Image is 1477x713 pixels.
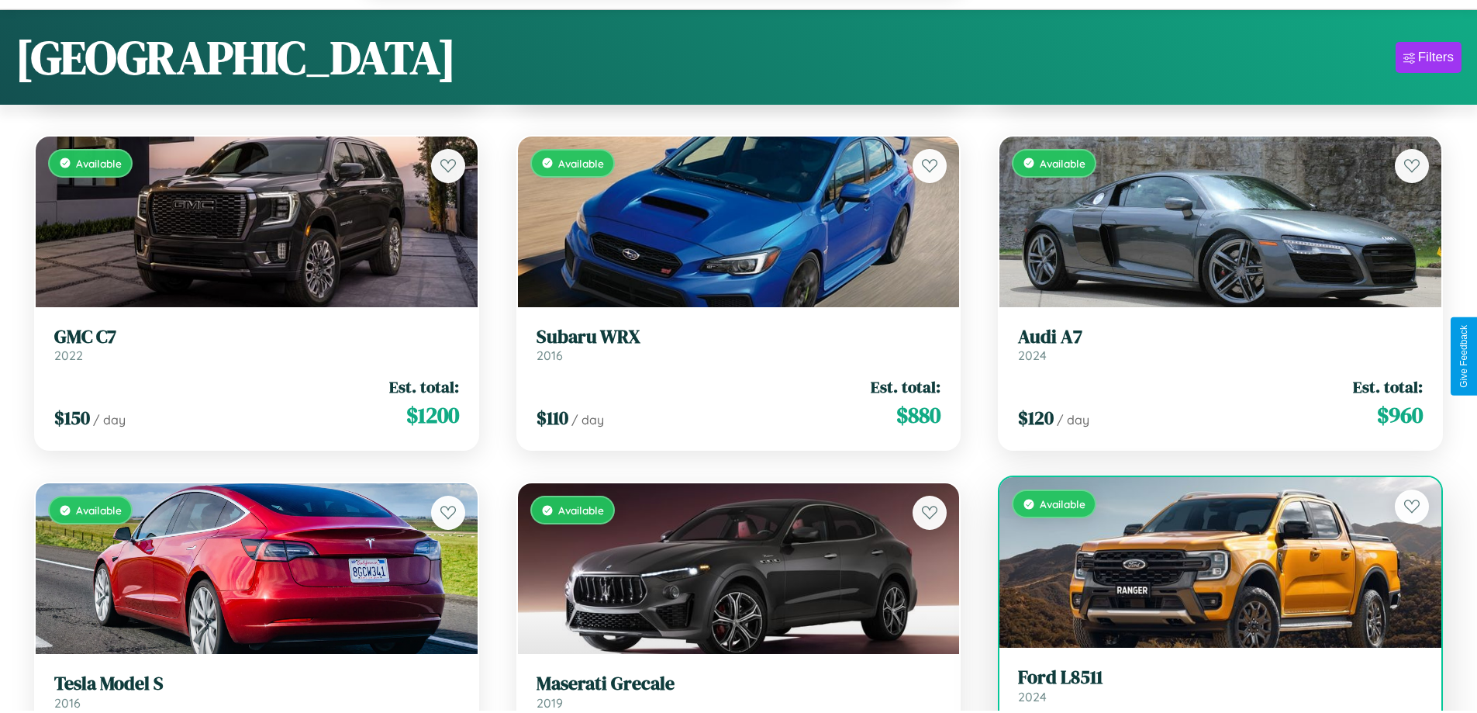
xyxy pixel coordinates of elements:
span: $ 150 [54,405,90,431]
span: Available [76,504,122,517]
a: Tesla Model S2016 [54,673,459,711]
a: Subaru WRX2016 [537,326,941,364]
span: Available [558,157,604,170]
h3: Ford L8511 [1018,666,1423,689]
h3: GMC C7 [54,326,459,348]
a: Audi A72024 [1018,326,1423,364]
span: 2024 [1018,689,1047,704]
h3: Maserati Grecale [537,673,941,695]
span: Est. total: [389,376,459,398]
span: Available [76,157,122,170]
span: / day [93,412,126,427]
h1: [GEOGRAPHIC_DATA] [16,26,456,89]
a: Ford L85112024 [1018,666,1423,704]
button: Filters [1396,42,1461,73]
span: $ 1200 [406,400,459,431]
h3: Subaru WRX [537,326,941,348]
span: Available [558,504,604,517]
span: 2019 [537,695,563,711]
a: Maserati Grecale2019 [537,673,941,711]
span: $ 120 [1018,405,1054,431]
span: / day [1057,412,1089,427]
span: $ 880 [896,400,940,431]
span: Available [1040,497,1085,511]
a: GMC C72022 [54,326,459,364]
span: Est. total: [1353,376,1423,398]
h3: Audi A7 [1018,326,1423,348]
span: Available [1040,157,1085,170]
span: 2022 [54,348,83,363]
span: 2016 [537,348,563,363]
span: Est. total: [871,376,940,398]
h3: Tesla Model S [54,673,459,695]
span: 2016 [54,695,81,711]
span: 2024 [1018,348,1047,363]
div: Give Feedback [1458,325,1469,388]
span: $ 110 [537,405,568,431]
span: $ 960 [1377,400,1423,431]
span: / day [571,412,604,427]
div: Filters [1418,50,1454,65]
